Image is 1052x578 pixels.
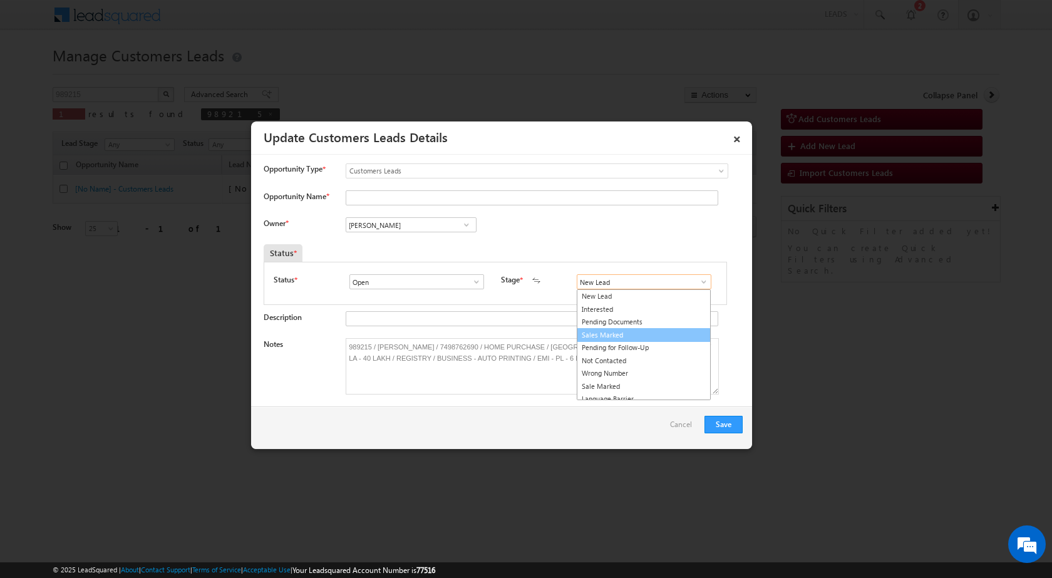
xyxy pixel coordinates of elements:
[243,565,291,574] a: Acceptable Use
[21,66,53,82] img: d_60004797649_company_0_60004797649
[205,6,235,36] div: Minimize live chat window
[346,163,728,178] a: Customers Leads
[264,163,322,175] span: Opportunity Type
[346,165,677,177] span: Customers Leads
[577,367,710,380] a: Wrong Number
[577,354,710,368] a: Not Contacted
[577,303,710,316] a: Interested
[577,380,710,393] a: Sale Marked
[16,116,229,375] textarea: Type your message and hit 'Enter'
[65,66,210,82] div: Chat with us now
[264,312,302,322] label: Description
[465,276,481,288] a: Show All Items
[53,564,435,576] span: © 2025 LeadSquared | | | | |
[274,274,294,286] label: Status
[141,565,190,574] a: Contact Support
[577,328,711,343] a: Sales Marked
[346,217,477,232] input: Type to Search
[264,192,329,201] label: Opportunity Name
[577,274,711,289] input: Type to Search
[292,565,435,575] span: Your Leadsquared Account Number is
[170,386,227,403] em: Start Chat
[458,219,474,231] a: Show All Items
[501,274,520,286] label: Stage
[264,128,448,145] a: Update Customers Leads Details
[577,290,710,303] a: New Lead
[726,126,748,148] a: ×
[693,276,708,288] a: Show All Items
[264,219,288,228] label: Owner
[264,339,283,349] label: Notes
[577,316,710,329] a: Pending Documents
[192,565,241,574] a: Terms of Service
[349,274,484,289] input: Type to Search
[670,416,698,440] a: Cancel
[121,565,139,574] a: About
[577,393,710,406] a: Language Barrier
[264,244,302,262] div: Status
[704,416,743,433] button: Save
[416,565,435,575] span: 77516
[577,341,710,354] a: Pending for Follow-Up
